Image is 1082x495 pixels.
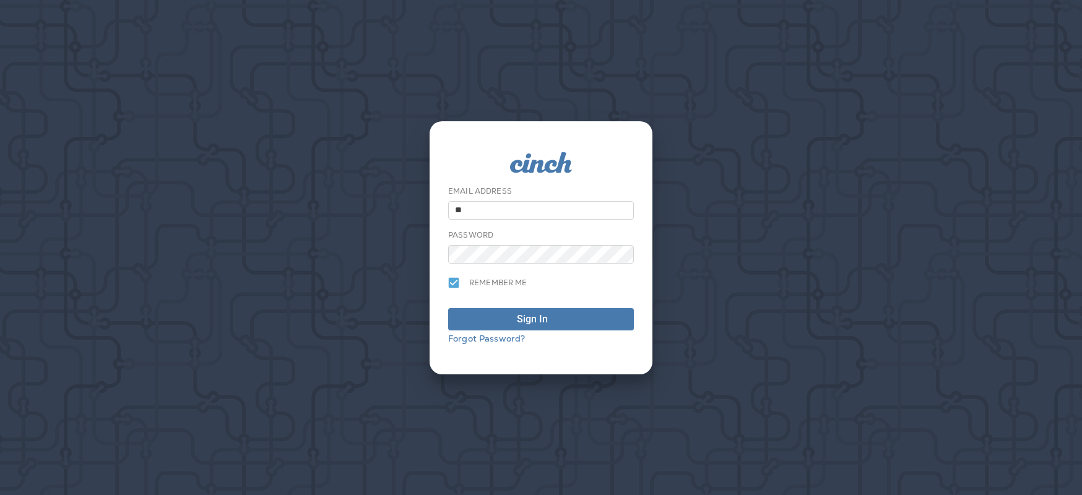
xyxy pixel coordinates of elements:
label: Email Address [448,186,512,196]
a: Forgot Password? [448,333,525,344]
button: Sign In [448,308,634,330]
div: Sign In [517,312,548,327]
span: Remember me [469,278,527,288]
label: Password [448,230,493,240]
